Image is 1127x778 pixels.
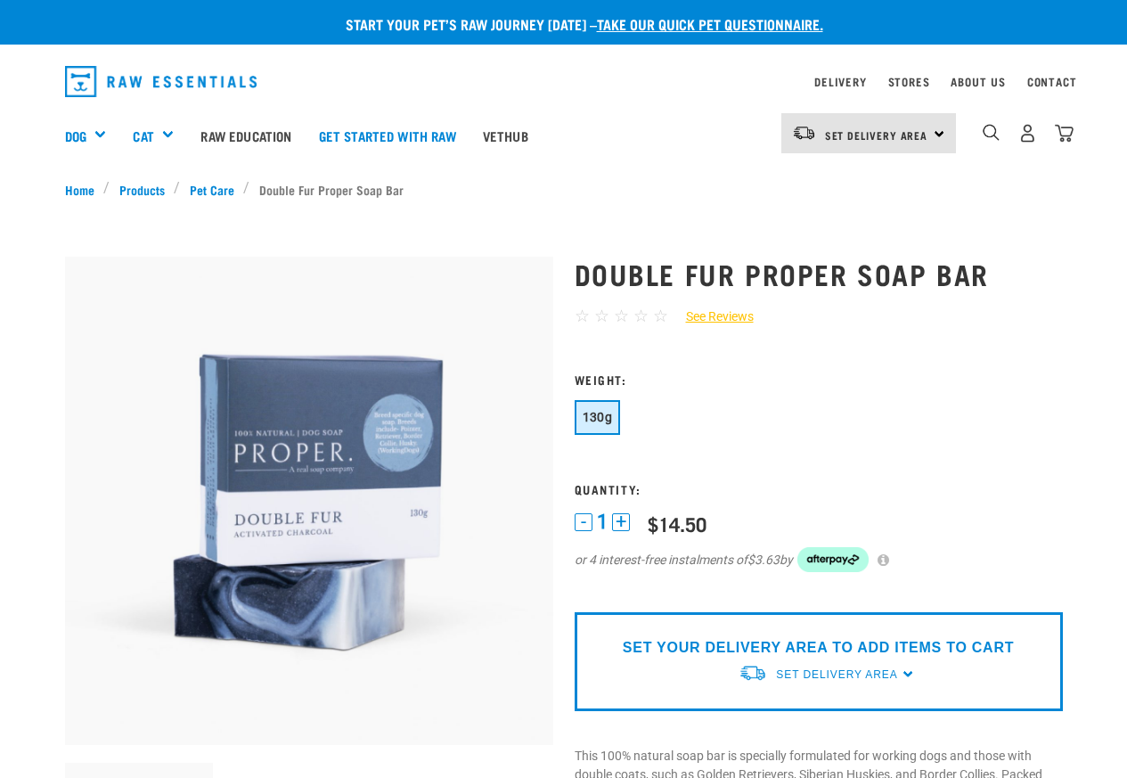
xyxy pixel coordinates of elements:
[612,513,630,531] button: +
[65,257,553,745] img: Double fur soap
[739,664,767,683] img: van-moving.png
[1027,78,1077,85] a: Contact
[583,410,613,424] span: 130g
[951,78,1005,85] a: About Us
[776,668,897,681] span: Set Delivery Area
[648,512,706,535] div: $14.50
[633,306,649,326] span: ☆
[814,78,866,85] a: Delivery
[65,126,86,146] a: Dog
[1055,124,1074,143] img: home-icon@2x.png
[575,258,1063,290] h1: Double Fur Proper Soap Bar
[653,306,668,326] span: ☆
[888,78,930,85] a: Stores
[110,180,174,199] a: Products
[51,59,1077,104] nav: dropdown navigation
[825,132,928,138] span: Set Delivery Area
[594,306,609,326] span: ☆
[623,637,1014,659] p: SET YOUR DELIVERY AREA TO ADD ITEMS TO CART
[575,513,592,531] button: -
[470,100,542,171] a: Vethub
[575,373,1063,386] h3: Weight:
[1018,124,1037,143] img: user.png
[797,547,869,572] img: Afterpay
[575,482,1063,495] h3: Quantity:
[597,512,608,531] span: 1
[187,100,305,171] a: Raw Education
[575,306,590,326] span: ☆
[133,126,153,146] a: Cat
[180,180,243,199] a: Pet Care
[306,100,470,171] a: Get started with Raw
[983,124,1000,141] img: home-icon-1@2x.png
[65,180,1063,199] nav: breadcrumbs
[792,125,816,141] img: van-moving.png
[65,180,104,199] a: Home
[614,306,629,326] span: ☆
[597,20,823,28] a: take our quick pet questionnaire.
[575,547,1063,572] div: or 4 interest-free instalments of by
[747,551,780,569] span: $3.63
[575,400,621,435] button: 130g
[668,307,754,326] a: See Reviews
[65,66,257,97] img: Raw Essentials Logo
